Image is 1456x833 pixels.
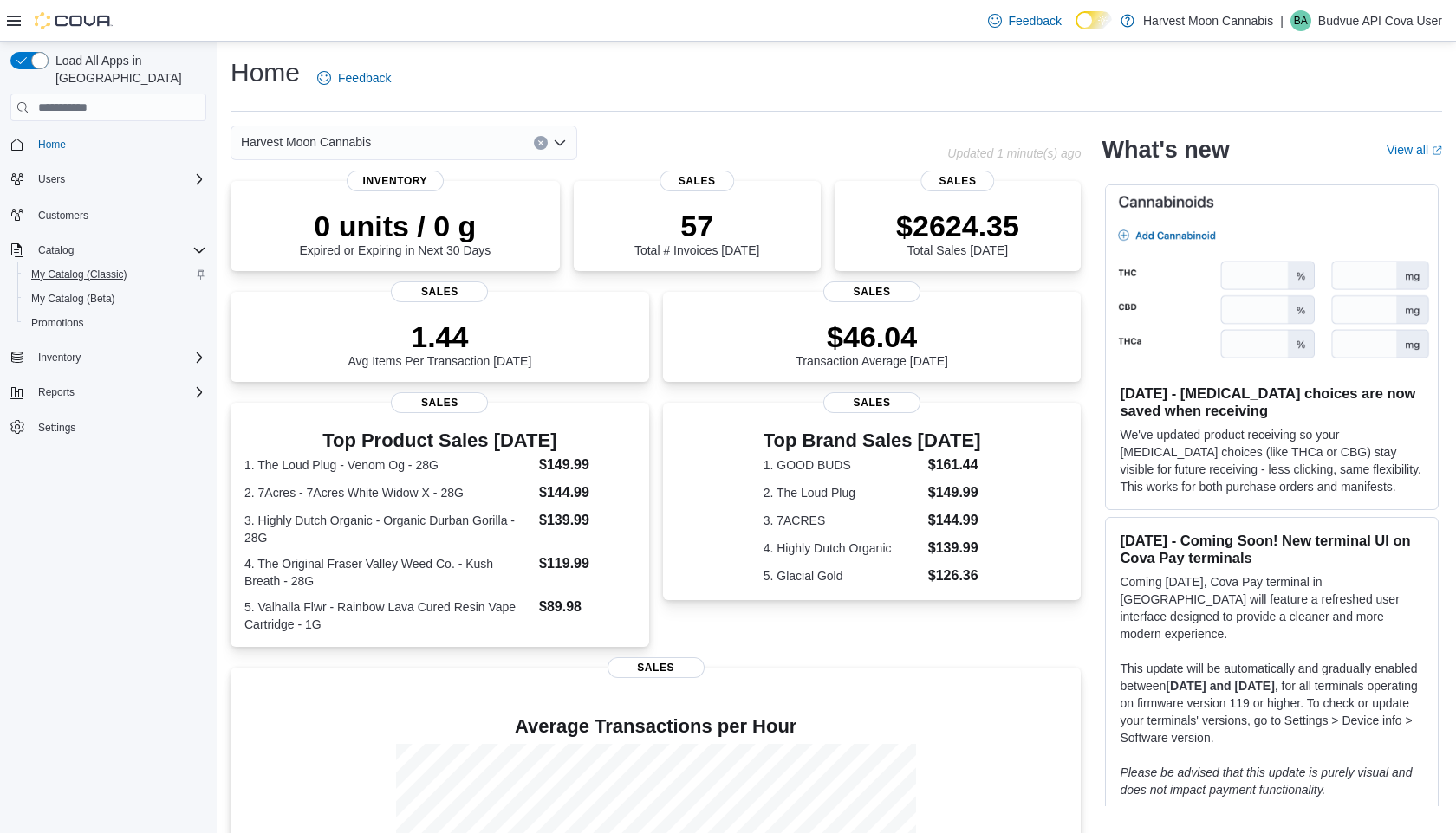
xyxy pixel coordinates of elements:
span: My Catalog (Classic) [31,268,127,281]
div: Total Sales [DATE] [896,209,1019,257]
span: My Catalog (Classic) [24,264,206,285]
span: Catalog [38,243,74,257]
button: Promotions [17,311,213,335]
dt: 3. Highly Dutch Organic - Organic Durban Gorilla - 28G [244,512,532,546]
div: Avg Items Per Transaction [DATE] [348,320,531,368]
p: Coming [DATE], Cova Pay terminal in [GEOGRAPHIC_DATA] will feature a refreshed user interface des... [1120,573,1424,643]
span: Customers [31,203,206,225]
span: Users [31,169,206,190]
dd: $119.99 [539,553,635,574]
h2: What's new [1102,136,1229,164]
span: Harvest Moon Cannabis [241,132,371,152]
button: Settings [3,415,213,440]
p: | [1280,10,1284,31]
span: BA [1294,10,1308,31]
div: Budvue API Cova User [1290,10,1311,31]
dt: 4. Highly Dutch Organic [764,539,921,557]
img: Cova [35,12,113,29]
h1: Home [231,55,300,90]
p: We've updated product receiving so your [MEDICAL_DATA] choices (like THCa or CBG) stay visible fo... [1120,426,1424,495]
span: Sales [660,171,733,191]
span: My Catalog (Beta) [31,292,115,306]
span: Users [38,172,65,186]
p: 0 units / 0 g [299,209,491,243]
dd: $161.44 [928,455,981,475]
div: Transaction Average [DATE] [796,320,948,368]
button: Reports [3,380,213,404]
span: Customers [38,209,88,223]
span: Promotions [31,316,84,330]
span: Feedback [1009,12,1062,29]
dt: 1. GOOD BUDS [764,456,921,474]
p: 1.44 [348,320,531,354]
dd: $89.98 [539,597,635,617]
button: Users [3,167,213,191]
span: Settings [31,416,206,438]
svg: External link [1432,145,1442,156]
span: Inventory [347,171,444,191]
span: Settings [38,421,75,435]
nav: Complex example [10,125,206,485]
span: Home [31,133,206,155]
a: Settings [31,417,82,438]
p: $2624.35 [896,209,1019,243]
dd: $149.99 [539,455,635,475]
dd: $144.99 [928,510,981,531]
button: Inventory [31,347,88,368]
button: Clear input [534,136,548,150]
span: Sales [391,281,488,302]
span: Sales [920,171,994,191]
dd: $149.99 [928,482,981,503]
dd: $126.36 [928,565,981,586]
dd: $144.99 [539,482,635,503]
span: Promotions [24,313,206,333]
p: Harvest Moon Cannabis [1143,10,1273,31]
input: Dark Mode [1076,11,1112,29]
dd: $139.99 [539,510,635,531]
span: Reports [38,385,75,399]
button: Home [3,132,213,157]
a: View allExternal link [1387,143,1442,157]
p: 57 [634,209,759,243]
div: Total # Invoices [DATE] [634,209,759,257]
dt: 2. 7Acres - 7Acres White Widow X - 28G [244,484,532,501]
p: Updated 1 minute(s) ago [947,146,1081,160]
h3: [DATE] - Coming Soon! New terminal UI on Cova Pay terminals [1120,532,1424,566]
a: My Catalog (Classic) [24,264,134,285]
button: Reports [31,382,81,403]
h3: Top Brand Sales [DATE] [764,430,981,451]
dd: $139.99 [928,538,981,559]
span: My Catalog (Beta) [24,288,206,309]
p: $46.04 [796,320,948,354]
span: Sales [391,392,488,413]
p: This update will be automatically and gradually enabled between , for all terminals operating on ... [1120,660,1424,746]
div: Expired or Expiring in Next 30 Days [299,209,491,257]
button: My Catalog (Classic) [17,262,213,287]
h3: [DATE] - [MEDICAL_DATA] choices are now saved when receiving [1120,384,1424,419]
a: Customers [31,205,95,226]
button: Catalog [3,238,213,262]
a: Home [31,134,73,155]
a: Promotions [24,313,91,333]
em: Please be advised that this update is purely visual and does not impact payment functionality. [1120,765,1412,797]
button: Catalog [31,240,81,261]
span: Inventory [31,347,206,368]
dt: 2. The Loud Plug [764,484,921,501]
dt: 1. The Loud Plug - Venom Og - 28G [244,456,532,474]
dt: 4. The Original Fraser Valley Weed Co. - Kush Breath - 28G [244,555,532,590]
span: Home [38,138,66,152]
button: Users [31,169,72,190]
span: Sales [823,281,920,302]
dt: 5. Valhalla Flwr - Rainbow Lava Cured Resin Vape Cartridge - 1G [244,598,532,633]
dt: 5. Glacial Gold [764,567,921,584]
h3: Top Product Sales [DATE] [244,430,635,451]
a: Feedback [981,3,1069,38]
span: Feedback [338,69,391,87]
span: Inventory [38,351,81,365]
a: Feedback [310,61,398,95]
strong: [DATE] and [DATE] [1166,679,1274,693]
dt: 3. 7ACRES [764,512,921,529]
p: Budvue API Cova User [1318,10,1442,31]
button: My Catalog (Beta) [17,287,213,311]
